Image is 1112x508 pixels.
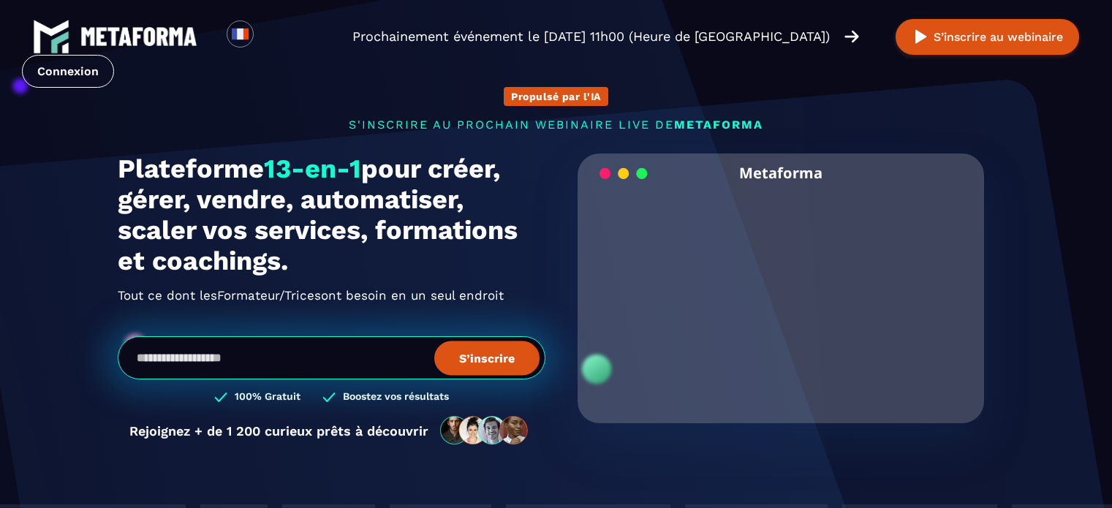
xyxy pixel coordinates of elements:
img: checked [322,390,336,404]
button: S’inscrire [434,341,540,375]
h2: Tout ce dont les ont besoin en un seul endroit [118,284,545,307]
div: Search for option [254,20,290,53]
h3: Boostez vos résultats [343,390,449,404]
img: play [912,28,930,46]
img: community-people [436,415,534,446]
img: logo [33,18,69,55]
h3: 100% Gratuit [235,390,300,404]
span: Formateur/Trices [217,284,321,307]
h1: Plateforme pour créer, gérer, vendre, automatiser, scaler vos services, formations et coachings. [118,153,545,276]
p: Prochainement événement le [DATE] 11h00 (Heure de [GEOGRAPHIC_DATA]) [352,26,830,47]
input: Search for option [266,28,277,45]
span: 13-en-1 [264,153,361,184]
p: Rejoignez + de 1 200 curieux prêts à découvrir [129,423,428,439]
a: Connexion [22,55,114,88]
video: Your browser does not support the video tag. [589,192,974,384]
img: loading [600,167,648,181]
span: METAFORMA [674,118,763,132]
img: checked [214,390,227,404]
img: arrow-right [844,29,859,45]
button: S’inscrire au webinaire [896,19,1079,55]
p: s'inscrire au prochain webinaire live de [118,118,995,132]
img: logo [80,27,197,46]
h2: Metaforma [739,153,822,192]
img: fr [231,25,249,43]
